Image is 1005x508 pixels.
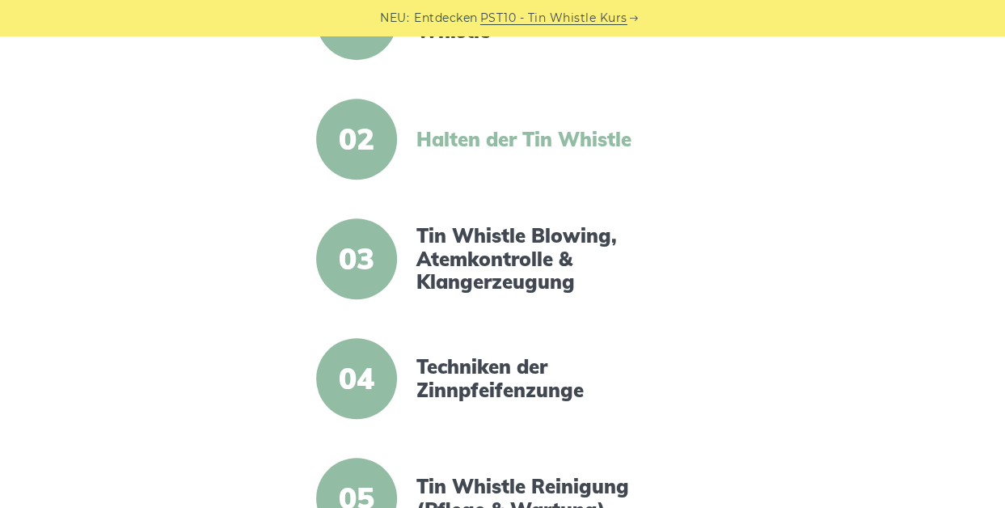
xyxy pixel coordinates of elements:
span: 03 [316,218,397,299]
font: PST10 - Tin Whistle Kurs [480,11,627,25]
span: NEU: [380,9,409,28]
span: 02 [316,99,397,180]
span: 04 [316,338,397,419]
span: Entdecken [414,9,478,28]
a: Techniken der Zinnpfeifenzunge [416,355,695,402]
a: Halten der Tin Whistle [416,128,695,151]
a: PST10 - Tin Whistle Kurs [480,9,627,28]
a: Tin Whistle Blowing, Atemkontrolle & Klangerzeugung [416,224,695,294]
